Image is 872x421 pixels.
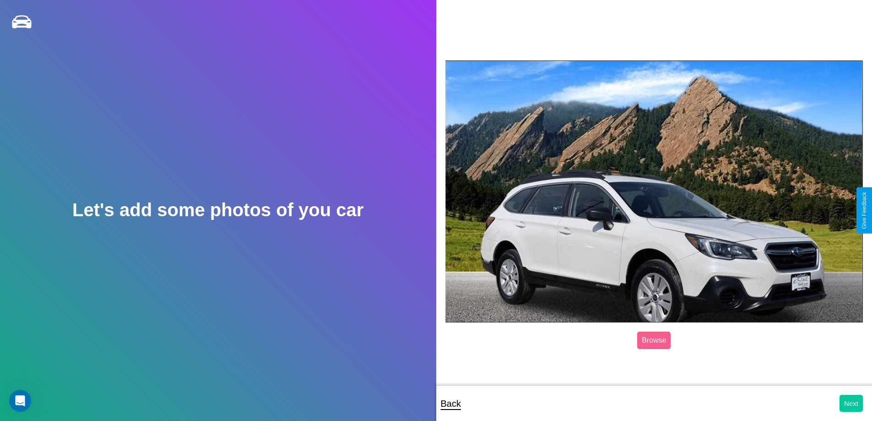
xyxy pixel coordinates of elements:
div: Give Feedback [861,192,867,229]
p: Back [441,395,461,412]
label: Browse [637,332,671,349]
img: posted [445,60,863,323]
h2: Let's add some photos of you car [72,200,363,220]
button: Next [840,395,863,412]
iframe: Intercom live chat [9,390,31,412]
